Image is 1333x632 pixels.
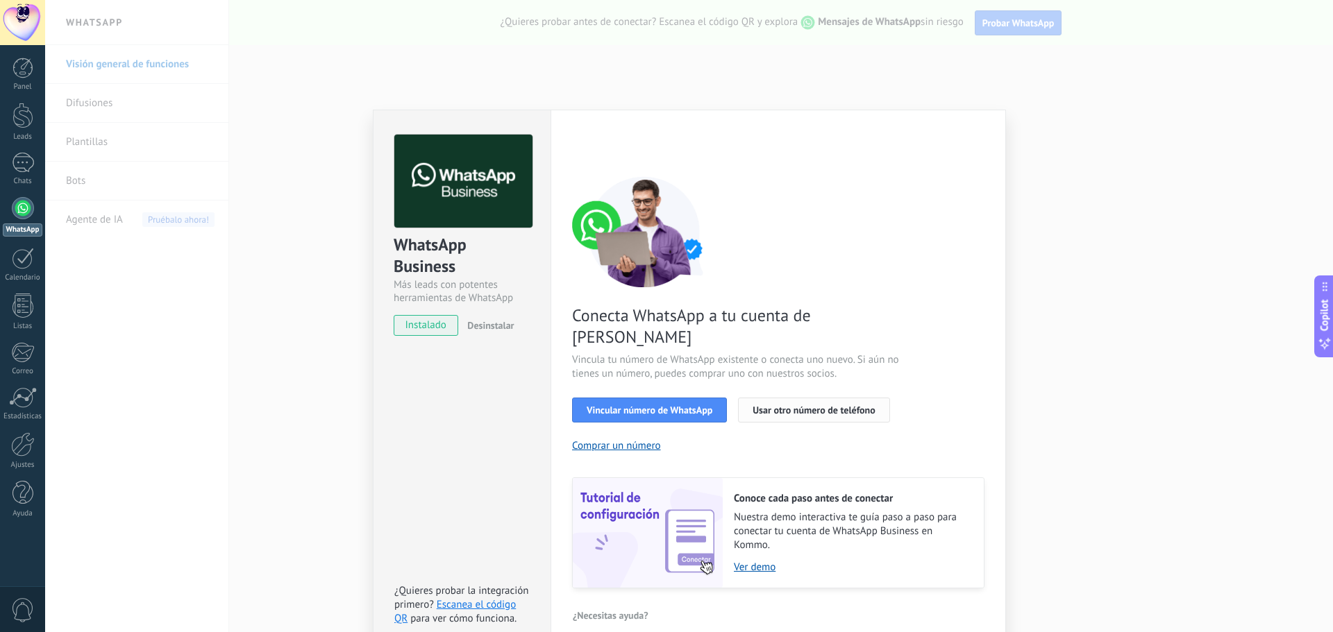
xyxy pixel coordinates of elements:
[3,83,43,92] div: Panel
[394,315,458,336] span: instalado
[3,223,42,237] div: WhatsApp
[410,612,517,625] span: para ver cómo funciona.
[3,273,43,282] div: Calendario
[394,278,530,305] div: Más leads con potentes herramientas de WhatsApp
[572,439,661,452] button: Comprar un número
[467,319,514,332] span: Desinstalar
[3,367,43,376] div: Correo
[3,461,43,470] div: Ajustes
[738,398,889,422] button: Usar otro número de teléfono
[394,584,529,611] span: ¿Quieres probar la integración primero?
[462,315,514,336] button: Desinstalar
[734,492,970,505] h2: Conoce cada paso antes de conectar
[572,605,649,626] button: ¿Necesitas ayuda?
[394,598,516,625] a: Escanea el código QR
[573,610,648,620] span: ¿Necesitas ayuda?
[734,561,970,574] a: Ver demo
[572,176,718,287] img: connect number
[753,405,875,415] span: Usar otro número de teléfono
[3,509,43,518] div: Ayuda
[572,305,903,348] span: Conecta WhatsApp a tu cuenta de [PERSON_NAME]
[1318,299,1332,331] span: Copilot
[734,511,970,552] span: Nuestra demo interactiva te guía paso a paso para conectar tu cuenta de WhatsApp Business en Kommo.
[3,412,43,421] div: Estadísticas
[572,398,727,422] button: Vincular número de WhatsApp
[572,353,903,381] span: Vincula tu número de WhatsApp existente o conecta uno nuevo. Si aún no tienes un número, puedes c...
[3,133,43,142] div: Leads
[3,177,43,186] div: Chats
[394,234,530,278] div: WhatsApp Business
[587,405,712,415] span: Vincular número de WhatsApp
[394,135,533,228] img: logo_main.png
[3,322,43,331] div: Listas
